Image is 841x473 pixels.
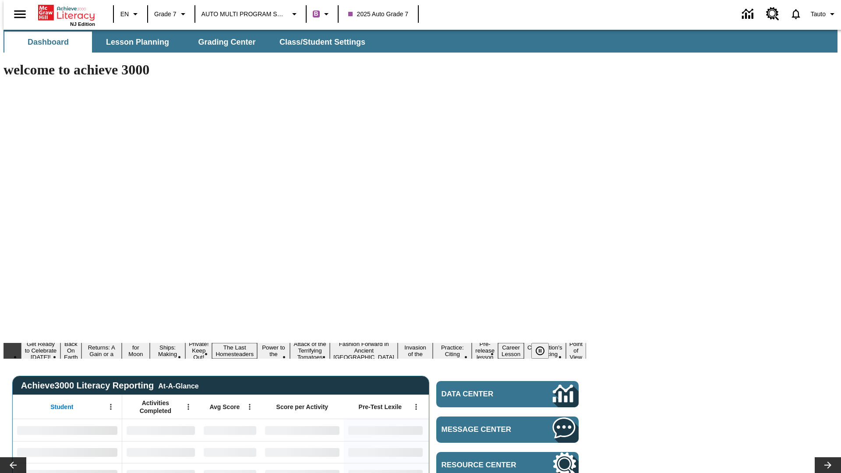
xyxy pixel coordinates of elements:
[290,339,330,362] button: Slide 9 Attack of the Terrifying Tomatoes
[737,2,761,26] a: Data Center
[566,339,586,362] button: Slide 16 Point of View
[21,381,199,391] span: Achieve3000 Literacy Reporting
[498,343,524,359] button: Slide 14 Career Lesson
[359,403,402,411] span: Pre-Test Lexile
[436,417,579,443] a: Message Center
[433,336,472,365] button: Slide 12 Mixed Practice: Citing Evidence
[21,339,60,362] button: Slide 1 Get Ready to Celebrate Juneteenth!
[106,37,169,47] span: Lesson Planning
[199,441,261,463] div: No Data,
[185,339,212,362] button: Slide 6 Private! Keep Out!
[272,32,372,53] button: Class/Student Settings
[151,6,192,22] button: Grade: Grade 7, Select a grade
[120,10,129,19] span: EN
[436,381,579,407] a: Data Center
[815,457,841,473] button: Lesson carousel, Next
[398,336,433,365] button: Slide 11 The Invasion of the Free CD
[94,32,181,53] button: Lesson Planning
[531,343,558,359] div: Pause
[276,403,329,411] span: Score per Activity
[182,400,195,413] button: Open Menu
[243,400,256,413] button: Open Menu
[198,37,255,47] span: Grading Center
[38,4,95,21] a: Home
[4,30,837,53] div: SubNavbar
[199,419,261,441] div: No Data,
[104,400,117,413] button: Open Menu
[314,8,318,19] span: B
[257,336,290,365] button: Slide 8 Solar Power to the People
[4,32,373,53] div: SubNavbar
[183,32,271,53] button: Grading Center
[7,1,33,27] button: Open side menu
[70,21,95,27] span: NJ Edition
[127,399,184,415] span: Activities Completed
[4,32,92,53] button: Dashboard
[122,336,150,365] button: Slide 4 Time for Moon Rules?
[81,336,122,365] button: Slide 3 Free Returns: A Gain or a Drain?
[154,10,177,19] span: Grade 7
[348,10,409,19] span: 2025 Auto Grade 7
[117,6,145,22] button: Language: EN, Select a language
[531,343,549,359] button: Pause
[524,336,566,365] button: Slide 15 The Constitution's Balancing Act
[4,62,586,78] h1: welcome to achieve 3000
[472,339,498,362] button: Slide 13 Pre-release lesson
[279,37,365,47] span: Class/Student Settings
[158,381,198,390] div: At-A-Glance
[442,390,523,399] span: Data Center
[28,37,69,47] span: Dashboard
[122,419,199,441] div: No Data,
[761,2,784,26] a: Resource Center, Will open in new tab
[212,343,257,359] button: Slide 7 The Last Homesteaders
[309,6,335,22] button: Boost Class color is purple. Change class color
[442,425,527,434] span: Message Center
[150,336,185,365] button: Slide 5 Cruise Ships: Making Waves
[442,461,527,469] span: Resource Center
[50,403,73,411] span: Student
[330,339,398,362] button: Slide 10 Fashion Forward in Ancient Rome
[60,339,81,362] button: Slide 2 Back On Earth
[784,3,807,25] a: Notifications
[38,3,95,27] div: Home
[410,400,423,413] button: Open Menu
[209,403,240,411] span: Avg Score
[811,10,826,19] span: Tauto
[122,441,199,463] div: No Data,
[807,6,841,22] button: Profile/Settings
[198,6,303,22] button: School: AUTO MULTI PROGRAM SCHOOL, Select your school
[201,10,288,19] span: AUTO MULTI PROGRAM SCHOOL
